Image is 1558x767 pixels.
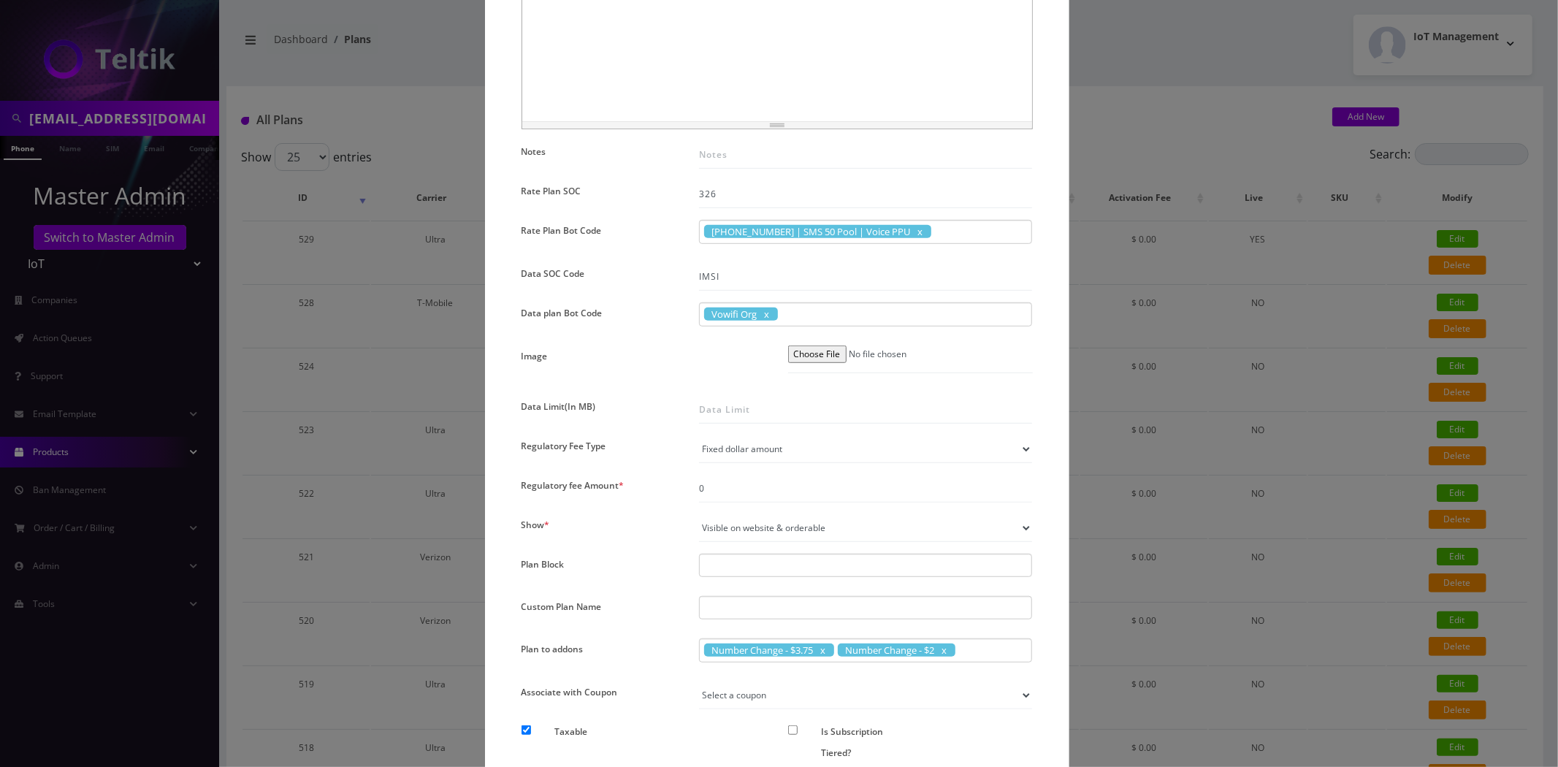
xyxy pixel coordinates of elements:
label: Associate with Coupon [522,682,618,703]
label: Is Subscription Tiered? [821,721,899,763]
label: Image [522,346,548,367]
label: Regulatory Fee Type [522,435,606,457]
input: Data Limit [699,396,1033,424]
label: Rate Plan Bot Code [522,220,602,241]
span: Number Change - $2 [838,644,955,657]
input: Data SOC Code [699,263,1033,291]
span: [PHONE_NUMBER] | SMS 50 Pool | Voice PPU [704,225,931,238]
label: Data plan Bot Code [522,302,603,324]
label: Notes [522,141,546,162]
label: Show [522,514,550,535]
label: Data Limit(In MB) [522,396,596,417]
div: resize [522,122,1032,129]
label: Rate Plan SOC [522,180,581,202]
span: Number Change - $3.75 [704,644,834,657]
label: Data SOC Code [522,263,585,284]
input: Notes [699,141,1033,169]
span: Vowifi Org [704,308,778,321]
input: Rate Plan SOC [699,180,1033,208]
label: Custom Plan Name [522,596,602,617]
label: Plan Block [522,554,565,575]
label: Plan to addons [522,638,584,660]
input: Regulatory fee Amount [699,475,1033,503]
label: Taxable [554,721,587,742]
label: Regulatory fee Amount [522,475,625,496]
